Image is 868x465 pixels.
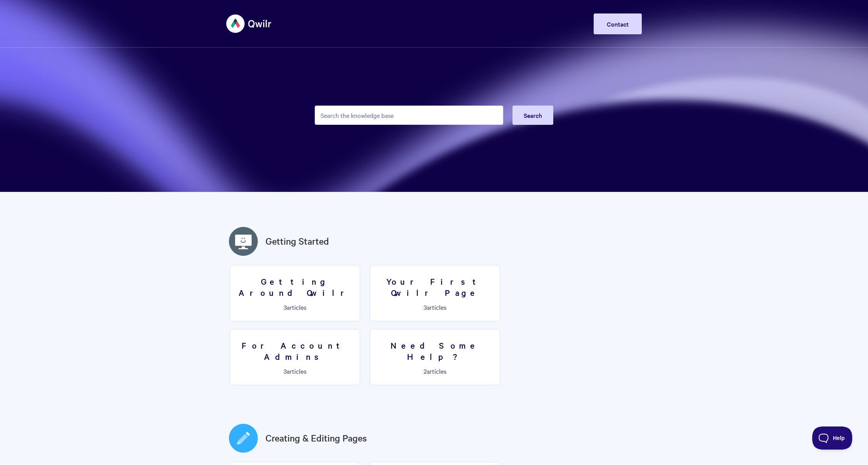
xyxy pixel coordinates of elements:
[375,276,495,298] h3: Your First Qwilr Page
[375,304,495,311] p: articles
[235,304,355,311] p: articles
[315,106,503,125] input: Search the knowledge base
[375,340,495,362] h3: Need Some Help?
[235,276,355,298] h3: Getting Around Qwilr
[230,265,360,321] a: Getting Around Qwilr 3articles
[370,265,500,321] a: Your First Qwilr Page 3articles
[265,234,329,248] a: Getting Started
[812,426,853,450] iframe: Toggle Customer Support
[284,367,287,375] span: 3
[284,303,287,311] span: 3
[226,9,272,38] img: Qwilr Help Center
[370,329,500,385] a: Need Some Help? 2articles
[424,303,427,311] span: 3
[230,329,360,385] a: For Account Admins 3articles
[235,340,355,362] h3: For Account Admins
[524,111,542,119] span: Search
[265,431,367,445] a: Creating & Editing Pages
[235,368,355,374] p: articles
[594,13,642,34] a: Contact
[512,106,553,125] button: Search
[375,368,495,374] p: articles
[424,367,427,375] span: 2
